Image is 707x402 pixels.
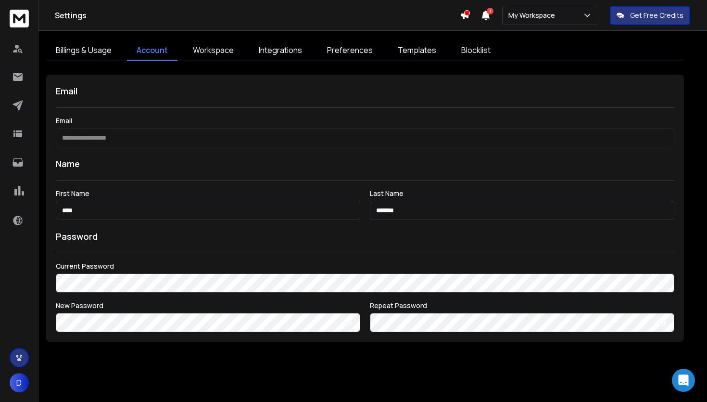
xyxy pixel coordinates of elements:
[672,369,695,392] div: Open Intercom Messenger
[56,190,360,197] label: First Name
[487,8,493,14] span: 1
[56,263,674,270] label: Current Password
[249,40,312,61] a: Integrations
[452,40,500,61] a: Blocklist
[55,10,460,21] h1: Settings
[370,190,674,197] label: Last Name
[56,84,674,98] h1: Email
[56,117,674,124] label: Email
[610,6,690,25] button: Get Free Credits
[46,40,121,61] a: Billings & Usage
[370,302,674,309] label: Repeat Password
[10,373,29,392] button: D
[127,40,177,61] a: Account
[56,230,98,243] h1: Password
[183,40,243,61] a: Workspace
[317,40,382,61] a: Preferences
[56,157,674,170] h1: Name
[630,11,683,20] p: Get Free Credits
[388,40,446,61] a: Templates
[56,302,360,309] label: New Password
[508,11,559,20] p: My Workspace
